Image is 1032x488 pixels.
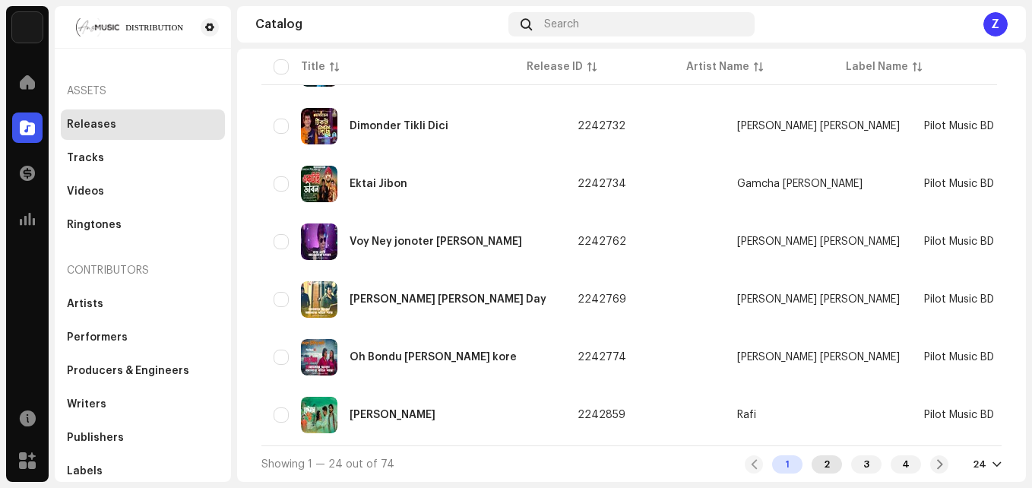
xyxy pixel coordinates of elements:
img: 3a7d2c3a-d96d-4d9f-af5b-16d73f616623 [301,108,337,144]
re-m-nav-item: Tracks [61,143,225,173]
div: Labels [67,465,103,477]
re-m-nav-item: Videos [61,176,225,207]
div: [PERSON_NAME] [PERSON_NAME] [737,294,900,305]
span: Gamcha Palash [737,179,900,189]
span: Pilot Music BD [924,294,994,305]
div: Artist Name [686,59,749,74]
span: 2242762 [578,236,626,247]
div: Videos [67,185,104,198]
div: [PERSON_NAME] [PERSON_NAME] [737,352,900,363]
re-m-nav-item: Writers [61,389,225,420]
div: Dimonder Tikli Dici [350,121,448,132]
div: Voy Ney jonoter Neta [350,236,522,247]
div: Artists [67,298,103,310]
div: 24 [973,458,986,471]
div: [PERSON_NAME] [PERSON_NAME] [737,236,900,247]
div: Tracks [67,152,104,164]
re-m-nav-item: Labels [61,456,225,486]
img: a077dcaa-7d6e-457a-9477-1dc4457363bf [67,18,195,36]
re-m-nav-item: Publishers [61,423,225,453]
span: 2242732 [578,121,625,132]
div: Release ID [527,59,583,74]
span: 2242859 [578,410,625,420]
img: bdd92352-b1fa-4b51-8f6c-79c00e574a01 [301,166,337,202]
re-m-nav-item: Ringtones [61,210,225,240]
div: Beeman Bondu [350,410,435,420]
re-a-nav-header: Contributors [61,252,225,289]
div: Performers [67,331,128,344]
span: Search [544,18,579,30]
div: Label Name [846,59,908,74]
span: Rafi [737,410,900,420]
div: 1 [772,455,802,474]
span: Zakaria Hossain Joy [737,121,900,132]
div: 3 [851,455,882,474]
div: 4 [891,455,921,474]
span: 2242774 [578,352,626,363]
div: Releases [67,119,116,131]
re-m-nav-item: Artists [61,289,225,319]
div: Producers & Engineers [67,365,189,377]
div: Title [301,59,325,74]
span: Showing 1 — 24 out of 74 [261,459,394,470]
div: Writers [67,398,106,410]
img: 44c77795-319b-40ce-99f7-82548dd9ddb3 [301,397,337,433]
img: bb356b9b-6e90-403f-adc8-c282c7c2e227 [12,12,43,43]
div: Catalog [255,18,502,30]
re-m-nav-item: Releases [61,109,225,140]
span: Pilot Music BD [924,121,994,132]
span: Pilot Music BD [924,410,994,420]
div: [PERSON_NAME] [PERSON_NAME] [737,121,900,132]
div: Gamcha [PERSON_NAME] [737,179,863,189]
span: Pilot Music BD [924,236,994,247]
re-m-nav-item: Producers & Engineers [61,356,225,386]
div: Z [983,12,1008,36]
re-m-nav-item: Performers [61,322,225,353]
span: Pilot Music BD [924,179,994,189]
div: 2 [812,455,842,474]
span: 2242769 [578,294,626,305]
span: Zakaria Hossain Joy [737,236,900,247]
span: 2242734 [578,179,626,189]
img: 07e48534-63be-4c8b-b0bf-6b2155fb54d5 [301,281,337,318]
div: Publishers [67,432,124,444]
img: 4ea4ec52-6bc1-4089-9840-29928cae4558 [301,339,337,376]
span: Zakaria Hossain Joy [737,352,900,363]
span: Pilot Music BD [924,352,994,363]
re-a-nav-header: Assets [61,73,225,109]
div: Tomay Chara Amar Bacha Day [350,294,546,305]
div: Oh Bondu Biman Vara kore [350,352,517,363]
span: Zakaria Hossain Joy [737,294,900,305]
div: Rafi [737,410,756,420]
div: Ektai Jibon [350,179,407,189]
img: 3f55ee6d-29c6-45ed-87c2-1212055d95f4 [301,223,337,260]
div: Ringtones [67,219,122,231]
